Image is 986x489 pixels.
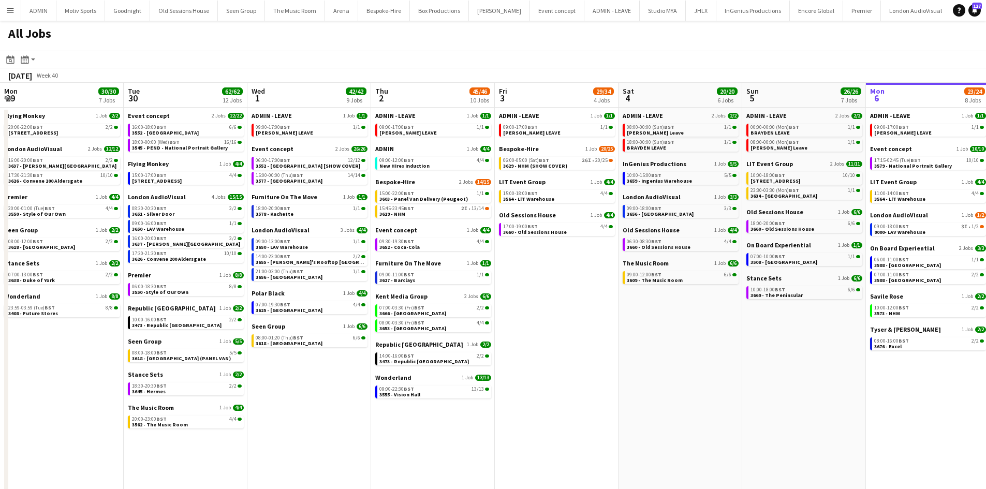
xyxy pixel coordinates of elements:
a: 16:00-20:00BST2/23637 - [PERSON_NAME][GEOGRAPHIC_DATA] [8,157,118,169]
a: Bespoke-Hire2 Jobs14/15 [375,178,491,186]
a: 06:30-17:00BST12/123552 - [GEOGRAPHIC_DATA] [SHOW COVER] [256,157,365,169]
span: 1 Job [585,146,597,152]
span: 20:00-22:00 [8,125,43,130]
span: 1/1 [724,125,731,130]
span: 1 Job [714,194,726,200]
a: Old Sessions House1 Job4/4 [499,211,615,219]
div: London AudioVisual1 Job1/209:00-18:00BST3I•1/20000- LAV Warehouse [870,211,986,244]
span: Furniture On The Move [252,193,317,201]
span: 4/4 [229,173,237,178]
span: 00:00-00:00 (Mon) [750,125,799,130]
span: 15/15 [228,194,244,200]
span: 1/1 [724,140,731,145]
span: 1/1 [848,140,855,145]
span: London AudioVisual [128,193,186,201]
a: LIT Event Group2 Jobs11/11 [746,160,862,168]
a: ADMIN - LEAVE1 Job1/1 [499,112,615,120]
div: ADMIN - LEAVE2 Jobs2/208:00-00:00 (Sun)BST1/1[PERSON_NAME] Leave18:00-00:00 (Sun)BST1/1BRAYDEN LEAVE [623,112,739,160]
span: 1 Job [838,209,849,215]
span: BST [280,157,290,164]
a: Event concept1 Job10/10 [870,145,986,153]
span: 1 Job [96,113,107,119]
span: 1/1 [600,125,608,130]
span: 4/4 [477,158,484,163]
button: London AudioVisual [881,1,951,21]
span: 2 Jobs [88,146,102,152]
a: 127 [968,4,981,17]
span: 4 Jobs [212,194,226,200]
div: • [379,206,489,211]
span: 23:30-03:30 (Mon) [750,188,799,193]
span: 3/3 [724,206,731,211]
div: London AudioVisual4 Jobs15/1508:30-20:30BST2/23651 - Silver Door09:00-16:00BST1/13650 - LAV Wareh... [128,193,244,271]
span: London AudioVisual [4,145,62,153]
span: 1 Job [591,113,602,119]
span: 4/4 [975,179,986,185]
span: 2 Jobs [712,113,726,119]
a: 15:00-18:00BST4/43564 - LiT Warehouse [503,190,613,202]
span: BRAYDEN LEAVE [627,144,666,151]
span: 2I [461,206,467,211]
div: • [503,158,613,163]
a: ADMIN - LEAVE1 Job1/1 [252,112,367,120]
span: BST [651,172,661,179]
span: ANDY LEAVE [503,129,561,136]
span: 1 Job [591,179,602,185]
span: BST [45,205,55,212]
span: 4/4 [972,191,979,196]
button: Encore Global [790,1,843,21]
span: London AudioVisual [623,193,681,201]
a: Bespoke-Hire1 Job20/25 [499,145,615,153]
span: 3552 - Somerset House [132,129,199,136]
span: 18:00-20:00 [256,206,290,211]
span: BST [664,139,674,145]
a: 06:00-05:00 (Sat)BST26I•20/253629 - NHM (SHOW COVER) [503,157,613,169]
span: Old Sessions House [499,211,556,219]
span: 12/12 [348,158,360,163]
a: InGenius Productions1 Job5/5 [623,160,739,168]
a: 08:00-00:00 (Mon)BST1/1[PERSON_NAME] Leave [750,139,860,151]
a: Old Sessions House1 Job6/6 [746,208,862,216]
a: 09:00-18:00BST3/33656 - [GEOGRAPHIC_DATA] [627,205,737,217]
span: 10:00-18:00 [750,173,785,178]
span: 3637 - Spencer House [8,162,116,169]
button: ADMIN [21,1,56,21]
div: Old Sessions House1 Job6/618:00-20:00BST6/63660 - Old Sessions House [746,208,862,241]
span: 20:00-01:00 (Tue) [8,206,55,211]
span: 26I [582,158,591,163]
span: 1/1 [353,206,360,211]
span: 4/4 [480,146,491,152]
span: 3626 - Convene 200 Aldersgate [8,177,82,184]
span: 3629 - NHM [379,211,405,217]
span: Bespoke-Hire [499,145,539,153]
button: Motiv Sports [56,1,105,21]
span: ADMIN - LEAVE [375,112,416,120]
span: BST [280,205,290,212]
span: 15:00-22:00 [379,191,414,196]
span: Bespoke-Hire [375,178,415,186]
span: 3545 - PEND - National Portrait Gallery [132,144,228,151]
span: 2 Jobs [335,146,349,152]
button: InGenius Productions [716,1,790,21]
span: 06:00-05:00 (Sat) [503,158,549,163]
a: 16:00-18:00BST6/63552 - [GEOGRAPHIC_DATA] [132,124,242,136]
span: BST [293,172,303,179]
a: 00:00-00:00 (Mon)BST1/1BRAYDEN LEAVE [750,124,860,136]
a: 10:00-18:00BST10/10[STREET_ADDRESS] [750,172,860,184]
div: Event concept2 Jobs22/2216:00-18:00BST6/63552 - [GEOGRAPHIC_DATA]18:00-00:00 (Wed)BST16/163545 - ... [128,112,244,160]
span: 3613 - 245 Regent Street [8,129,58,136]
span: 127 [972,3,982,9]
span: 15:00-18:00 [503,191,538,196]
div: InGenius Productions1 Job5/510:00-15:00BST5/53659 - Ingenius Warehouse [623,160,739,193]
span: BST [527,190,538,197]
a: 09:00-17:00BST1/1[PERSON_NAME] LEAVE [256,124,365,136]
span: 18:00-00:00 (Sun) [627,140,674,145]
span: 20/25 [595,158,608,163]
span: 1 Job [219,161,231,167]
span: Event concept [252,145,293,153]
span: Flying Monkey [128,160,169,168]
span: BST [539,157,549,164]
span: 13/14 [472,206,484,211]
a: 15:00-00:00 (Thu)BST14/143577 - [GEOGRAPHIC_DATA] [256,172,365,184]
span: 08:00-00:00 (Mon) [750,140,799,145]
